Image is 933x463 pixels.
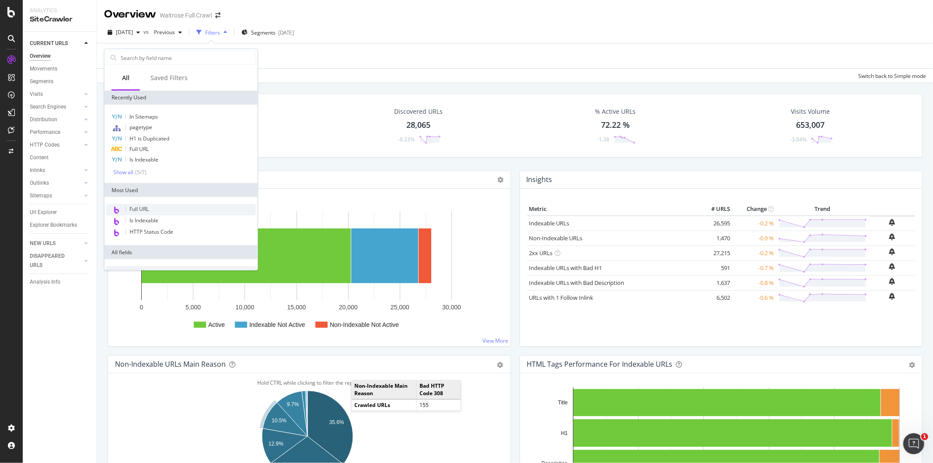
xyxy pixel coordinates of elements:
[889,278,895,285] div: bell-plus
[115,203,503,339] svg: A chart.
[30,90,82,99] a: Visits
[30,128,82,137] a: Performance
[251,29,276,36] span: Segments
[601,119,630,131] div: 72.22 %
[30,64,91,74] a: Movements
[30,39,68,48] div: CURRENT URLS
[527,203,698,216] th: Metric
[732,246,776,260] td: -0.2 %
[697,275,732,290] td: 1,637
[129,217,158,224] span: Is Indexable
[272,417,287,424] text: 10.5%
[529,279,625,287] a: Indexable URLs with Bad Description
[30,179,82,188] a: Outlinks
[595,107,636,116] div: % Active URLs
[398,136,415,143] div: -0.23%
[269,441,283,447] text: 12.9%
[30,277,91,287] a: Analysis Info
[30,153,49,162] div: Content
[889,293,895,300] div: bell-plus
[30,277,60,287] div: Analysis Info
[697,246,732,260] td: 27,215
[352,400,416,411] td: Crawled URLs
[732,275,776,290] td: -0.8 %
[790,136,807,143] div: -3.04%
[732,216,776,231] td: -0.2 %
[732,260,776,275] td: -0.7 %
[238,25,297,39] button: Segments[DATE]
[529,264,602,272] a: Indexable URLs with Bad H1
[339,304,358,311] text: 20,000
[30,115,57,124] div: Distribution
[150,28,175,36] span: Previous
[30,52,51,61] div: Overview
[30,128,60,137] div: Performance
[143,28,150,35] span: vs
[697,203,732,216] th: # URLS
[122,74,129,82] div: All
[115,360,226,368] div: Non-Indexable URLs Main Reason
[30,90,43,99] div: Visits
[697,216,732,231] td: 26,595
[529,294,594,302] a: URLs with 1 Follow Inlink
[150,74,188,82] div: Saved Filters
[732,290,776,305] td: -0.6 %
[235,304,254,311] text: 10,000
[106,266,256,280] div: URLs
[889,263,895,270] div: bell-plus
[561,430,568,436] text: H1
[104,7,156,22] div: Overview
[287,401,299,407] text: 9.7%
[30,208,91,217] a: Url Explorer
[30,153,91,162] a: Content
[30,64,57,74] div: Movements
[278,29,294,36] div: [DATE]
[129,205,149,213] span: Full URL
[416,381,461,400] td: Bad HTTP Code 308
[889,248,895,255] div: bell-plus
[406,119,430,131] div: 28,065
[329,419,344,425] text: 35.6%
[30,7,90,14] div: Analytics
[30,115,82,124] a: Distribution
[352,381,416,400] td: Non-Indexable Main Reason
[30,14,90,25] div: SiteCrawler
[889,219,895,226] div: bell-plus
[129,228,173,235] span: HTTP Status Code
[791,107,830,116] div: Visits Volume
[129,113,158,120] span: In Sitemaps
[30,252,82,270] a: DISAPPEARED URLS
[30,102,66,112] div: Search Engines
[597,136,609,143] div: -1.38
[30,39,82,48] a: CURRENT URLS
[30,166,82,175] a: Inlinks
[889,233,895,240] div: bell-plus
[558,400,568,406] text: Title
[105,183,258,197] div: Most Used
[105,245,258,259] div: All fields
[129,135,169,142] span: H1 is Duplicated
[732,203,776,216] th: Change
[205,29,220,36] div: Filters
[193,25,231,39] button: Filters
[909,362,915,368] div: gear
[129,123,152,131] span: pagetype
[497,362,503,368] div: gear
[416,400,461,411] td: 155
[30,221,91,230] a: Explorer Bookmarks
[30,140,82,150] a: HTTP Codes
[113,169,133,175] div: Show all
[855,69,926,83] button: Switch back to Simple mode
[185,304,201,311] text: 5,000
[858,72,926,80] div: Switch back to Simple mode
[732,231,776,246] td: -0.9 %
[30,140,59,150] div: HTTP Codes
[104,25,143,39] button: [DATE]
[442,304,461,311] text: 30,000
[30,191,52,200] div: Sitemaps
[529,249,553,257] a: 2xx URLs
[30,166,45,175] div: Inlinks
[391,304,409,311] text: 25,000
[116,28,133,36] span: 2025 Oct. 4th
